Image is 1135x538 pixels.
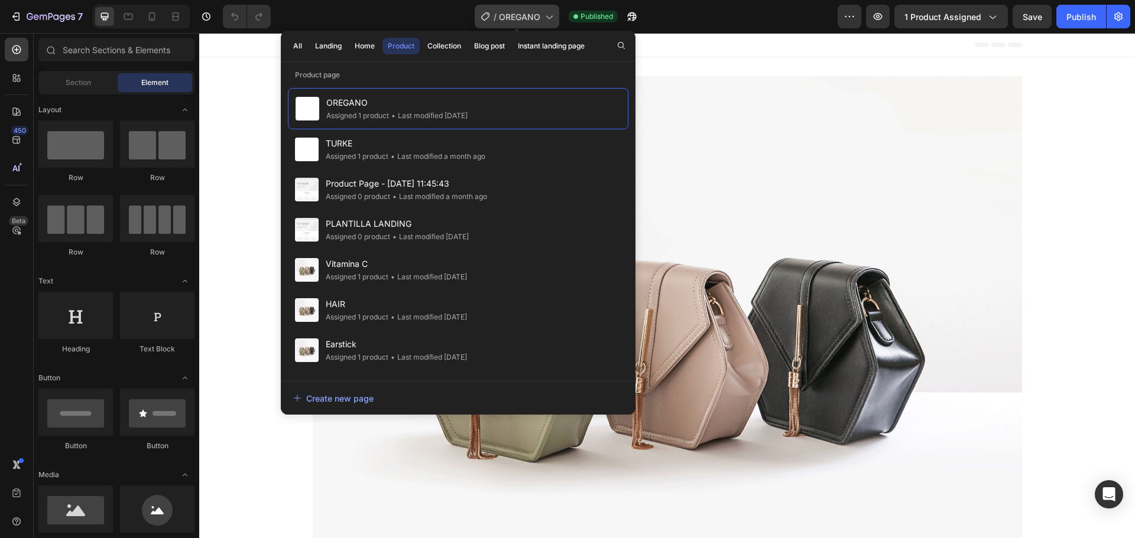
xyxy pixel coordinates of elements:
span: Layout [38,105,61,115]
p: Product page [281,69,635,81]
div: 450 [11,126,28,135]
button: 7 [5,5,88,28]
div: All [293,41,302,51]
button: All [288,38,307,54]
button: Save [1013,5,1052,28]
div: Create new page [293,392,374,405]
span: • [393,192,397,201]
div: Assigned 0 product [326,191,390,203]
div: Last modified [DATE] [388,271,467,283]
div: Assigned 0 product [326,231,390,243]
span: Vitamina C [326,257,467,271]
button: Publish [1056,5,1106,28]
span: Save [1023,12,1042,22]
div: Row [120,172,194,183]
span: Product Page - [DATE] 11:45:43 [326,177,487,191]
button: Home [349,38,380,54]
span: TURKE [326,136,485,151]
span: Toggle open [176,465,194,484]
span: OREGANO [326,96,468,110]
div: Publish [1066,11,1096,23]
div: Assigned 1 product [326,351,388,363]
button: Product [382,38,420,54]
div: Last modified a month ago [388,151,485,162]
span: • [391,111,395,120]
div: Landing [315,41,342,51]
div: Last modified a month ago [390,191,487,203]
span: Media [38,469,59,480]
span: / [494,11,497,23]
button: 1 product assigned [894,5,1008,28]
button: Create new page [293,386,624,410]
span: Button [38,373,60,383]
iframe: Design area [199,33,1135,538]
div: Last modified [DATE] [389,110,468,122]
div: Heading [38,344,113,354]
div: Assigned 1 product [326,151,388,162]
span: Toggle open [176,369,194,387]
span: • [393,232,397,241]
div: Assigned 1 product [326,311,388,323]
div: Blog post [474,41,505,51]
span: • [391,272,395,281]
div: Text Block [120,344,194,354]
div: Last modified [DATE] [388,351,467,363]
span: HAIR [326,297,467,311]
span: • [391,312,395,321]
div: Beta [9,216,28,226]
span: PLANTILLA LANDING [326,217,469,231]
span: • [391,353,395,361]
button: Landing [310,38,347,54]
div: Instant landing page [518,41,585,51]
span: Toggle open [176,100,194,119]
span: 1 product assigned [904,11,981,23]
span: Text [38,276,53,286]
span: OREGANO [499,11,540,23]
div: Collection [427,41,461,51]
span: Element [141,77,168,88]
div: Undo/Redo [223,5,271,28]
span: • [391,152,395,161]
span: Toggle open [176,272,194,291]
span: Section [66,77,91,88]
div: Product [388,41,414,51]
div: Open Intercom Messenger [1095,480,1123,508]
button: Collection [422,38,466,54]
input: Search Sections & Elements [38,38,194,61]
div: Button [38,441,113,451]
div: Home [355,41,375,51]
div: Button [120,441,194,451]
div: Assigned 1 product [326,271,388,283]
span: Published [581,11,613,22]
div: Row [120,247,194,257]
div: Row [38,247,113,257]
div: Last modified [DATE] [390,231,469,243]
div: Assigned 1 product [326,110,389,122]
button: Instant landing page [513,38,590,54]
button: Blog post [469,38,510,54]
div: Row [38,172,113,183]
span: Earstick [326,337,467,351]
div: Last modified [DATE] [388,311,467,323]
p: 7 [77,9,83,24]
